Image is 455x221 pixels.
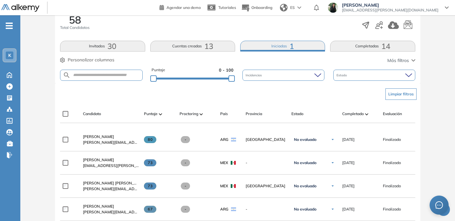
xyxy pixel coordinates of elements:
span: [PERSON_NAME] [PERSON_NAME] [83,181,146,185]
span: No evaluado [294,137,316,142]
span: - [181,183,190,190]
span: No evaluado [294,160,316,165]
span: - [181,159,190,166]
span: [PERSON_NAME] [83,134,114,139]
span: [DATE] [342,137,355,142]
span: - [181,206,190,213]
span: Tutoriales [218,5,236,10]
span: message [435,201,443,209]
span: ARG [220,137,228,142]
span: Provincia [246,111,262,117]
span: - [246,160,286,166]
span: Candidato [83,111,101,117]
i: - [6,25,13,26]
img: Ícono de flecha [331,207,335,211]
span: 67 [144,206,156,213]
button: Cuentas creadas13 [150,41,235,52]
img: SEARCH_ALT [63,71,71,79]
img: [missing "en.ARROW_ALT" translation] [159,113,162,115]
img: MEX [231,161,236,165]
span: 58 [69,15,81,25]
span: MEX [220,160,228,166]
span: K [8,53,11,58]
span: Finalizado [383,137,401,142]
button: Invitados30 [60,41,145,52]
span: Incidencias [246,73,263,78]
span: - [181,136,190,143]
span: Completado [342,111,364,117]
a: [PERSON_NAME] [83,157,139,163]
div: Incidencias [242,70,324,81]
button: Limpiar filtros [385,88,417,100]
span: [GEOGRAPHIC_DATA] [246,183,286,189]
span: Más filtros [387,57,409,64]
span: [DATE] [342,183,355,189]
span: No evaluado [294,183,316,189]
span: [EMAIL_ADDRESS][PERSON_NAME][DOMAIN_NAME] [83,163,139,169]
span: Onboarding [251,5,272,10]
img: Ícono de flecha [331,138,335,142]
img: Ícono de flecha [331,184,335,188]
img: Logo [1,4,39,12]
a: Agendar una demo [160,3,201,11]
span: Estado [336,73,348,78]
button: Más filtros [387,57,415,64]
span: 73 [144,159,156,166]
span: Finalizado [383,206,401,212]
a: [PERSON_NAME] [PERSON_NAME] [83,180,139,186]
span: No evaluado [294,207,316,212]
button: Onboarding [241,1,272,15]
span: [PERSON_NAME][EMAIL_ADDRESS][PERSON_NAME][DOMAIN_NAME] [83,209,139,215]
span: Finalizado [383,160,401,166]
span: [PERSON_NAME] [83,204,114,209]
span: MEX [220,183,228,189]
span: 73 [144,183,156,190]
span: - [246,206,286,212]
span: Puntaje [152,67,165,73]
img: [missing "en.ARROW_ALT" translation] [365,113,368,115]
button: Completadas14 [330,41,415,52]
span: Evaluación [383,111,402,117]
button: Iniciadas1 [240,41,325,52]
span: Estado [291,111,303,117]
span: 0 - 100 [219,67,234,73]
span: [PERSON_NAME] [83,157,114,162]
img: [missing "en.ARROW_ALT" translation] [200,113,203,115]
a: [PERSON_NAME] [83,204,139,209]
span: [DATE] [342,206,355,212]
img: world [280,4,288,11]
img: MEX [231,184,236,188]
span: [PERSON_NAME][EMAIL_ADDRESS][DOMAIN_NAME] [83,140,139,145]
span: Personalizar columnas [68,57,114,63]
span: ES [290,5,295,10]
span: Finalizado [383,183,401,189]
span: [PERSON_NAME][EMAIL_ADDRESS][DOMAIN_NAME] [83,186,139,192]
a: [PERSON_NAME] [83,134,139,140]
button: Personalizar columnas [60,57,114,63]
img: ARG [231,207,236,211]
img: Ícono de flecha [331,161,335,165]
img: arrow [297,6,301,9]
span: Agendar una demo [166,5,201,10]
div: Estado [333,70,415,81]
span: 80 [144,136,156,143]
span: Proctoring [180,111,198,117]
span: [EMAIL_ADDRESS][PERSON_NAME][DOMAIN_NAME] [342,8,438,13]
span: Puntaje [144,111,158,117]
span: Total Candidatos [60,25,90,31]
img: ARG [231,138,236,142]
span: [DATE] [342,160,355,166]
span: [GEOGRAPHIC_DATA] [246,137,286,142]
span: [PERSON_NAME] [342,3,438,8]
span: País [220,111,228,117]
span: ARG [220,206,228,212]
